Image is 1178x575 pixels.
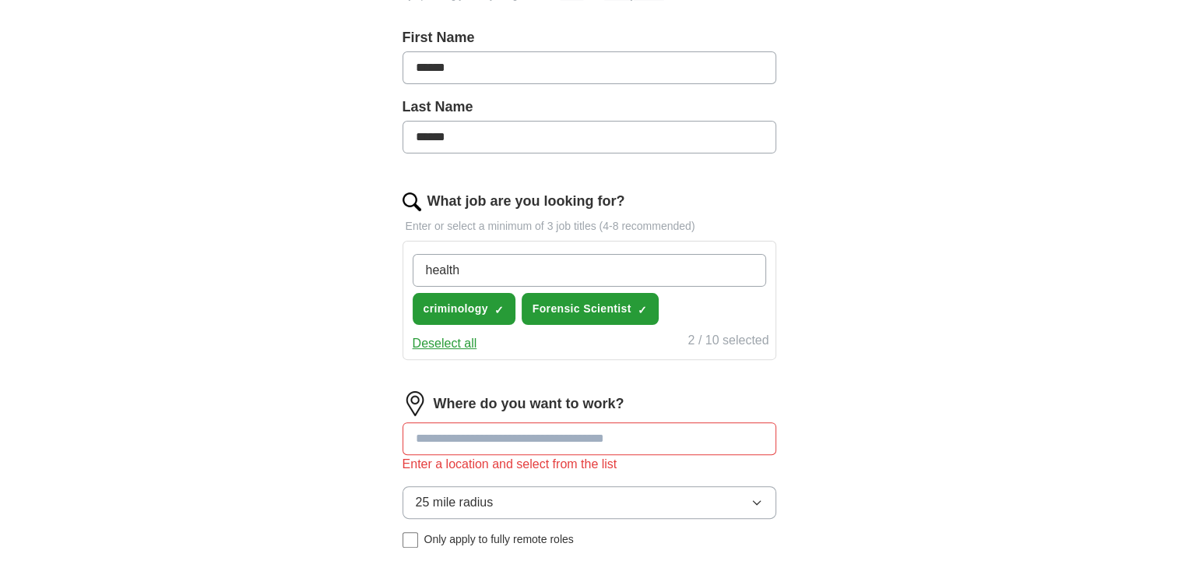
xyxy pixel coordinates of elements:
span: 25 mile radius [416,493,494,512]
label: First Name [403,27,776,48]
div: Enter a location and select from the list [403,455,776,474]
img: search.png [403,192,421,211]
span: Only apply to fully remote roles [424,531,574,548]
div: 2 / 10 selected [687,331,768,353]
button: Deselect all [413,334,477,353]
input: Only apply to fully remote roles [403,532,418,548]
button: 25 mile radius [403,486,776,519]
span: Forensic Scientist [533,301,631,317]
label: What job are you looking for? [427,191,625,212]
input: Type a job title and press enter [413,254,766,287]
p: Enter or select a minimum of 3 job titles (4-8 recommended) [403,218,776,235]
label: Last Name [403,97,776,118]
img: location.png [403,391,427,416]
span: ✓ [638,304,647,316]
span: ✓ [494,304,504,316]
button: Forensic Scientist✓ [522,293,659,325]
button: criminology✓ [413,293,515,325]
span: criminology [424,301,488,317]
label: Where do you want to work? [434,393,624,414]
